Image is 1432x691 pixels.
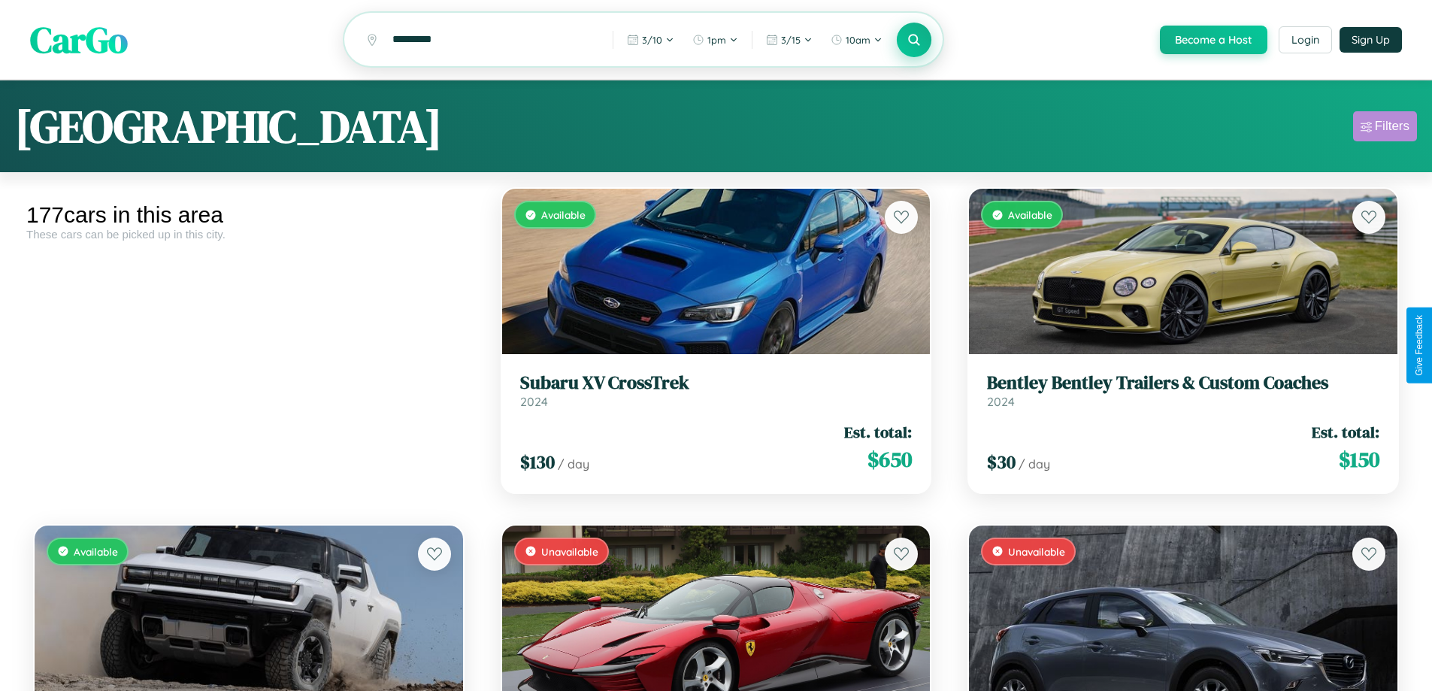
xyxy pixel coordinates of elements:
span: Available [1008,208,1052,221]
span: Available [541,208,586,221]
span: 2024 [520,394,548,409]
span: CarGo [30,15,128,65]
button: 3/15 [758,28,820,52]
a: Bentley Bentley Trailers & Custom Coaches2024 [987,372,1379,409]
h3: Bentley Bentley Trailers & Custom Coaches [987,372,1379,394]
a: Subaru XV CrossTrek2024 [520,372,913,409]
button: 3/10 [619,28,682,52]
span: $ 650 [867,444,912,474]
button: 1pm [685,28,746,52]
div: Filters [1375,119,1409,134]
button: Filters [1353,111,1417,141]
span: Unavailable [541,545,598,558]
span: 10am [846,34,870,46]
span: $ 150 [1339,444,1379,474]
span: Available [74,545,118,558]
h1: [GEOGRAPHIC_DATA] [15,95,442,157]
span: 2024 [987,394,1015,409]
span: $ 130 [520,450,555,474]
span: / day [1019,456,1050,471]
div: These cars can be picked up in this city. [26,228,471,241]
div: 177 cars in this area [26,202,471,228]
div: Give Feedback [1414,315,1424,376]
span: Unavailable [1008,545,1065,558]
span: / day [558,456,589,471]
button: 10am [823,28,890,52]
button: Become a Host [1160,26,1267,54]
span: 3 / 10 [642,34,662,46]
span: Est. total: [844,421,912,443]
span: 1pm [707,34,726,46]
h3: Subaru XV CrossTrek [520,372,913,394]
span: 3 / 15 [781,34,801,46]
button: Sign Up [1340,27,1402,53]
button: Login [1279,26,1332,53]
span: Est. total: [1312,421,1379,443]
span: $ 30 [987,450,1016,474]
